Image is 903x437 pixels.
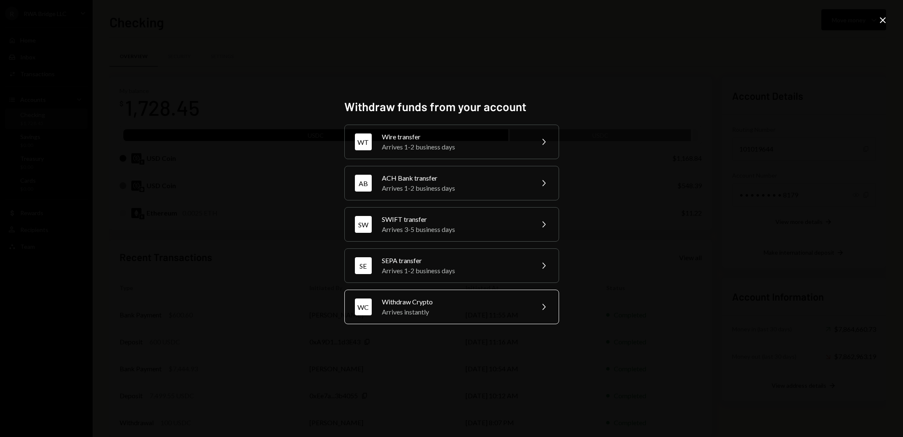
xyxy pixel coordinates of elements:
div: AB [355,175,372,192]
div: SEPA transfer [382,256,528,266]
div: SE [355,257,372,274]
h2: Withdraw funds from your account [344,99,559,115]
div: Withdraw Crypto [382,297,528,307]
div: Arrives 3-5 business days [382,224,528,234]
div: ACH Bank transfer [382,173,528,183]
button: SESEPA transferArrives 1-2 business days [344,248,559,283]
div: WC [355,298,372,315]
div: Wire transfer [382,132,528,142]
div: Arrives instantly [382,307,528,317]
div: Arrives 1-2 business days [382,142,528,152]
div: Arrives 1-2 business days [382,183,528,193]
div: SW [355,216,372,233]
button: WCWithdraw CryptoArrives instantly [344,290,559,324]
button: ABACH Bank transferArrives 1-2 business days [344,166,559,200]
button: SWSWIFT transferArrives 3-5 business days [344,207,559,242]
div: Arrives 1-2 business days [382,266,528,276]
div: WT [355,133,372,150]
button: WTWire transferArrives 1-2 business days [344,125,559,159]
div: SWIFT transfer [382,214,528,224]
